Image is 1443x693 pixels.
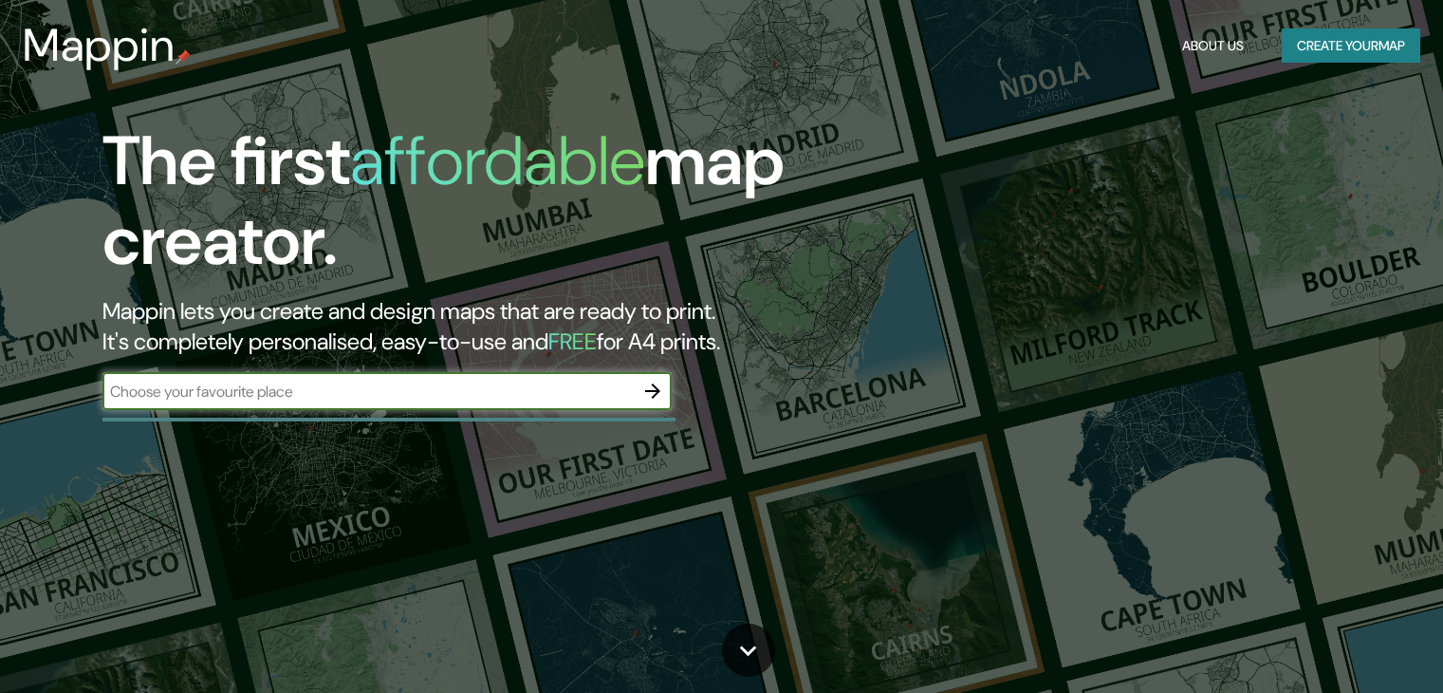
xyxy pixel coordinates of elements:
img: mappin-pin [176,49,191,65]
h1: The first map creator. [102,122,824,296]
h5: FREE [548,327,597,356]
button: About Us [1175,28,1251,64]
input: Choose your favourite place [102,381,634,403]
h3: Mappin [23,19,176,72]
button: Create yourmap [1282,28,1420,64]
h1: affordable [350,117,645,205]
h2: Mappin lets you create and design maps that are ready to print. It's completely personalised, eas... [102,296,824,357]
